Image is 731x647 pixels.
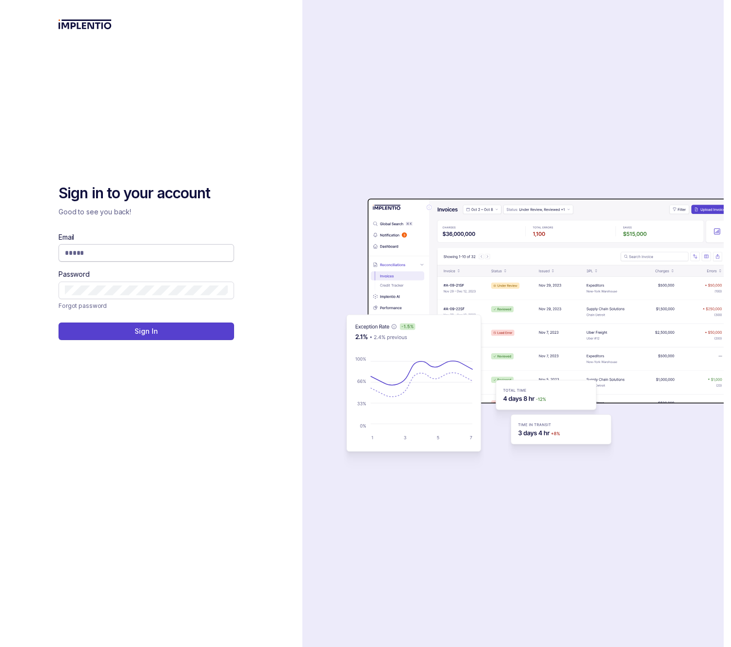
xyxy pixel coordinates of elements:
[59,301,107,311] a: Link Forgot password
[59,269,90,279] label: Password
[135,326,158,336] p: Sign In
[59,301,107,311] p: Forgot password
[59,232,74,242] label: Email
[59,19,112,29] img: logo
[59,207,234,217] p: Good to see you back!
[59,323,234,340] button: Sign In
[59,184,234,203] h2: Sign in to your account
